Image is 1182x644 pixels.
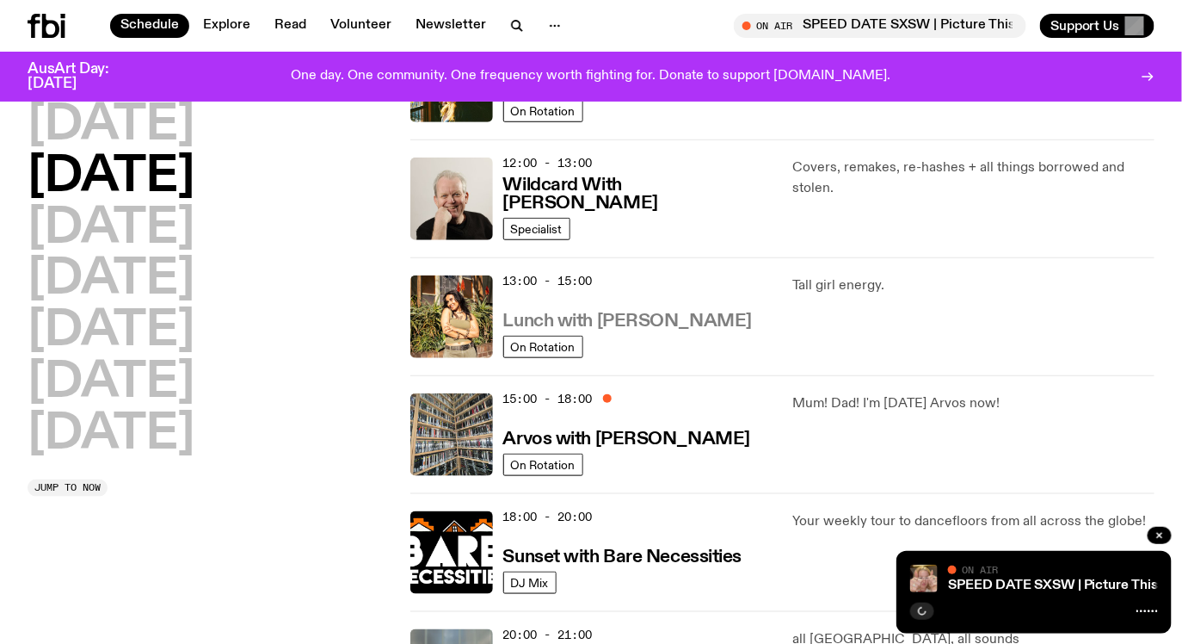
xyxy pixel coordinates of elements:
button: [DATE] [28,257,194,305]
a: Specialist [503,218,570,240]
p: Covers, remakes, re-hashes + all things borrowed and stolen. [792,158,1154,199]
span: Specialist [511,222,563,235]
h3: Wildcard With [PERSON_NAME] [503,176,773,213]
h3: Arvos with [PERSON_NAME] [503,430,750,449]
span: Support Us [1050,18,1120,34]
span: 20:00 - 21:00 [503,627,593,643]
a: Wildcard With [PERSON_NAME] [503,173,773,213]
a: Explore [193,14,261,38]
span: DJ Mix [511,576,549,589]
span: Jump to now [34,483,101,492]
a: Read [264,14,317,38]
button: [DATE] [28,307,194,356]
button: [DATE] [28,102,194,150]
a: Newsletter [405,14,496,38]
button: On AirSPEED DATE SXSW | Picture This x [PERSON_NAME] x Sweet Boy Sonnet [734,14,1026,38]
a: Volunteer [320,14,402,38]
button: [DATE] [28,359,194,407]
a: On Rotation [503,100,583,122]
span: 18:00 - 20:00 [503,509,593,525]
span: On Rotation [511,104,576,117]
p: Mum! Dad! I'm [DATE] Arvos now! [792,393,1154,414]
span: On Rotation [511,458,576,471]
span: 12:00 - 13:00 [503,155,593,171]
button: Jump to now [28,480,108,497]
p: One day. One community. One frequency worth fighting for. Donate to support [DOMAIN_NAME]. [292,69,891,84]
button: Support Us [1040,14,1154,38]
img: Tanya is standing in front of plants and a brick fence on a sunny day. She is looking to the left... [410,276,493,358]
a: Arvos with [PERSON_NAME] [503,427,750,449]
button: [DATE] [28,205,194,253]
h3: Lunch with [PERSON_NAME] [503,313,752,331]
img: A corner shot of the fbi music library [410,393,493,476]
span: 15:00 - 18:00 [503,391,593,407]
button: [DATE] [28,411,194,459]
a: DJ Mix [503,572,557,594]
a: On Rotation [503,454,583,476]
img: Stuart is smiling charmingly, wearing a black t-shirt against a stark white background. [410,158,493,240]
h3: Sunset with Bare Necessities [503,548,742,567]
a: Schedule [110,14,189,38]
button: [DATE] [28,153,194,201]
p: Your weekly tour to dancefloors from all across the globe! [792,511,1154,532]
p: Tall girl energy. [792,276,1154,296]
h3: AusArt Day: [DATE] [28,62,138,91]
span: On Air [962,564,998,575]
a: Lunch with [PERSON_NAME] [503,309,752,331]
span: 13:00 - 15:00 [503,273,593,289]
img: Bare Necessities [410,511,493,594]
a: Sunset with Bare Necessities [503,545,742,567]
span: On Rotation [511,340,576,353]
a: On Rotation [503,336,583,358]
